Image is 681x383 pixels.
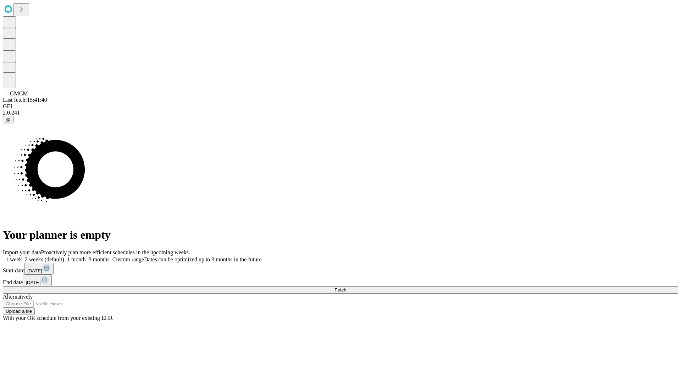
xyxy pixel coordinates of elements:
[27,268,42,273] span: [DATE]
[3,315,113,321] span: With your OR schedule from your existing EHR
[3,307,35,315] button: Upload a file
[3,286,678,294] button: Fetch
[3,228,678,242] h1: Your planner is empty
[26,280,40,285] span: [DATE]
[3,116,13,123] button: @
[67,256,86,262] span: 1 month
[3,263,678,274] div: Start date
[144,256,263,262] span: Dates can be optimized up to 3 months in the future.
[3,110,678,116] div: 2.0.241
[23,274,52,286] button: [DATE]
[25,256,64,262] span: 2 weeks (default)
[3,249,41,255] span: Import your data
[41,249,190,255] span: Proactively plan more efficient schedules in the upcoming weeks.
[112,256,144,262] span: Custom range
[6,117,11,122] span: @
[3,103,678,110] div: GEI
[3,274,678,286] div: End date
[3,97,47,103] span: Last fetch: 15:41:40
[24,263,54,274] button: [DATE]
[10,90,28,96] span: GMCM
[6,256,22,262] span: 1 week
[334,287,346,293] span: Fetch
[3,294,33,300] span: Alternatively
[89,256,110,262] span: 3 months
